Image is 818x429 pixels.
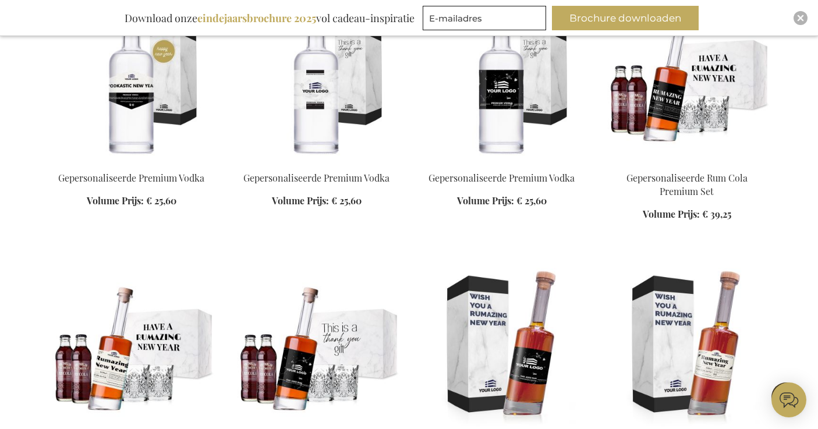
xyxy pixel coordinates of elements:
[643,208,700,220] span: Volume Prijs:
[419,157,585,168] a: Gepersonaliseerde Premium Vodka
[516,194,547,207] span: € 25,60
[643,208,731,221] a: Volume Prijs: € 39,25
[552,6,699,30] button: Brochure downloaden
[604,157,770,168] a: Gepersonaliseerde Rum Cola Premium Set
[702,208,731,220] span: € 39,25
[87,194,176,208] a: Volume Prijs: € 25,60
[48,157,215,168] a: Gepersonaliseerde Premium Vodka
[58,172,204,184] a: Gepersonaliseerde Premium Vodka
[272,194,329,207] span: Volume Prijs:
[331,194,362,207] span: € 25,60
[771,382,806,417] iframe: belco-activator-frame
[119,6,420,30] div: Download onze vol cadeau-inspiratie
[626,172,748,197] a: Gepersonaliseerde Rum Cola Premium Set
[797,15,804,22] img: Close
[87,194,144,207] span: Volume Prijs:
[233,157,400,168] a: Gepersonaliseerde Premium Vodka
[457,194,514,207] span: Volume Prijs:
[243,172,389,184] a: Gepersonaliseerde Premium Vodka
[197,11,316,25] b: eindejaarsbrochure 2025
[423,6,546,30] input: E-mailadres
[423,6,550,34] form: marketing offers and promotions
[794,11,808,25] div: Close
[272,194,362,208] a: Volume Prijs: € 25,60
[146,194,176,207] span: € 25,60
[457,194,547,208] a: Volume Prijs: € 25,60
[429,172,575,184] a: Gepersonaliseerde Premium Vodka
